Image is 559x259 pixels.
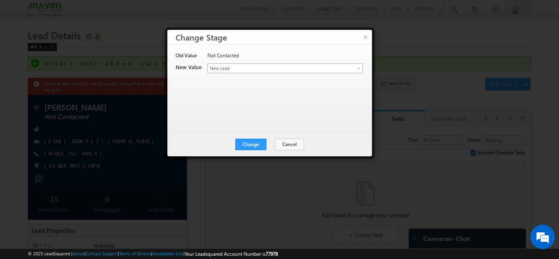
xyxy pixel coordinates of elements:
[185,251,278,257] span: Your Leadsquared Account Number is
[28,250,278,258] span: © 2025 LeadSquared | | | | |
[11,76,149,194] textarea: Type your message and hit 'Enter'
[176,63,203,75] div: New Value
[111,201,149,212] em: Start Chat
[119,251,151,256] a: Terms of Service
[152,251,183,256] a: Acceptable Use
[275,139,304,150] button: Cancel
[359,30,372,44] button: ×
[72,251,84,256] a: About
[266,251,278,257] span: 77978
[14,43,34,54] img: d_60004797649_company_0_60004797649
[134,4,154,24] div: Minimize live chat window
[207,52,362,63] div: Not Contacted
[43,43,137,54] div: Chat with us now
[176,52,203,63] div: Old Value
[235,139,266,150] button: Change
[176,30,372,44] h3: Change Stage
[86,251,118,256] a: Contact Support
[208,65,336,72] span: New Lead
[207,63,363,73] a: New Lead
